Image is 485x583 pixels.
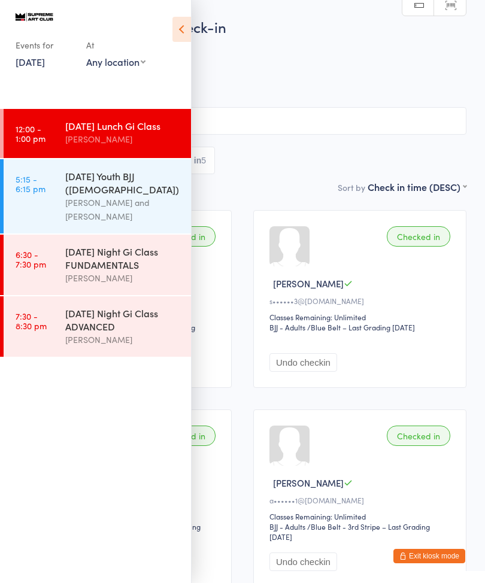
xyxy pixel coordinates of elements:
[16,35,74,55] div: Events for
[65,271,181,285] div: [PERSON_NAME]
[269,521,305,532] div: BJJ - Adults
[65,306,181,333] div: [DATE] Night Gi Class ADVANCED
[269,521,430,542] span: / Blue Belt - 3rd Stripe – Last Grading [DATE]
[19,54,448,66] span: [PERSON_NAME]
[86,55,145,68] div: Any location
[19,78,466,90] span: BJJ - Adults
[201,156,206,165] div: 5
[65,196,181,223] div: [PERSON_NAME] and [PERSON_NAME]
[338,181,365,193] label: Sort by
[19,42,448,54] span: [DATE] 12:00pm
[12,10,57,23] img: Supreme Art Club Pty Ltd
[4,296,191,357] a: 7:30 -8:30 pm[DATE] Night Gi Class ADVANCED[PERSON_NAME]
[393,549,465,563] button: Exit kiosk mode
[273,277,344,290] span: [PERSON_NAME]
[307,322,415,332] span: / Blue Belt – Last Grading [DATE]
[65,169,181,196] div: [DATE] Youth BJJ ([DEMOGRAPHIC_DATA])
[86,35,145,55] div: At
[269,552,337,571] button: Undo checkin
[269,353,337,372] button: Undo checkin
[269,296,454,306] div: s••••••3@[DOMAIN_NAME]
[65,119,181,132] div: [DATE] Lunch Gi Class
[269,511,454,521] div: Classes Remaining: Unlimited
[368,180,466,193] div: Check in time (DESC)
[4,235,191,295] a: 6:30 -7:30 pm[DATE] Night Gi Class FUNDAMENTALS[PERSON_NAME]
[16,55,45,68] a: [DATE]
[65,333,181,347] div: [PERSON_NAME]
[269,495,454,505] div: a••••••1@[DOMAIN_NAME]
[4,109,191,158] a: 12:00 -1:00 pm[DATE] Lunch Gi Class[PERSON_NAME]
[387,226,450,247] div: Checked in
[269,322,305,332] div: BJJ - Adults
[387,426,450,446] div: Checked in
[16,174,46,193] time: 5:15 - 6:15 pm
[19,66,448,78] span: [PERSON_NAME]
[273,476,344,489] span: [PERSON_NAME]
[65,132,181,146] div: [PERSON_NAME]
[4,159,191,233] a: 5:15 -6:15 pm[DATE] Youth BJJ ([DEMOGRAPHIC_DATA])[PERSON_NAME] and [PERSON_NAME]
[269,312,454,322] div: Classes Remaining: Unlimited
[19,17,466,37] h2: [DATE] Lunch Gi Class Check-in
[19,107,466,135] input: Search
[16,311,47,330] time: 7:30 - 8:30 pm
[16,250,46,269] time: 6:30 - 7:30 pm
[16,124,46,143] time: 12:00 - 1:00 pm
[65,245,181,271] div: [DATE] Night Gi Class FUNDAMENTALS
